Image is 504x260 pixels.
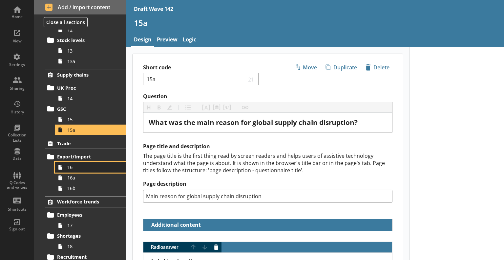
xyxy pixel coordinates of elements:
[67,127,117,133] span: 15a
[48,35,126,66] li: Stock levels1313a
[45,35,126,45] a: Stock levels
[143,152,392,174] div: The page title is the first thing read by screen readers and helps users of assistive technology ...
[149,118,387,127] div: Question
[34,0,126,66] li: StockStockpiling12Stock levels1313a
[6,38,29,44] div: View
[131,33,154,47] a: Design
[143,64,268,71] label: Short code
[67,27,117,33] span: 12
[45,69,126,80] a: Supply chains
[45,4,115,11] span: Add / import content
[57,212,114,218] span: Employees
[55,24,126,35] a: 12
[6,226,29,232] div: Sign out
[180,33,199,47] a: Logic
[292,62,320,73] button: Move
[143,180,392,187] label: Page description
[34,69,126,135] li: Supply chainsUK Proc14GSC1515a
[146,219,202,231] button: Additional content
[67,116,117,123] span: 15
[57,106,114,112] span: GSC
[57,254,114,260] span: Recruitment
[363,62,392,73] button: Delete
[67,222,117,228] span: 17
[67,95,117,102] span: 14
[6,207,29,212] div: Shortcuts
[55,93,126,104] a: 14
[143,93,392,100] label: Question
[363,62,392,73] span: Delete
[55,114,126,125] a: 15
[48,152,126,194] li: Export/Import1616a16b
[45,152,126,162] a: Export/Import
[67,185,117,191] span: 16b
[6,132,29,143] div: Collection Lists
[67,243,117,249] span: 18
[57,85,114,91] span: UK Proc
[247,76,256,82] span: 21
[48,231,126,252] li: Shortages18
[45,138,126,149] a: Trade
[134,18,496,28] h1: 15a
[6,86,29,91] div: Sharing
[45,210,126,220] a: Employees
[67,58,117,64] span: 13a
[45,196,126,207] a: Workforce trends
[55,183,126,194] a: 16b
[6,109,29,115] div: History
[57,154,114,160] span: Export/Import
[44,17,88,27] button: Close all sections
[67,48,117,54] span: 13
[134,5,173,12] div: Draft Wave 142
[45,83,126,93] a: UK Proc
[6,62,29,67] div: Settings
[6,180,29,190] div: Q Codes and values
[57,37,114,43] span: Stock levels
[55,45,126,56] a: 13
[6,156,29,161] div: Data
[48,83,126,104] li: UK Proc14
[55,241,126,252] a: 18
[57,72,114,78] span: Supply chains
[48,210,126,231] li: Employees17
[34,138,126,193] li: TradeExport/Import1616a16b
[67,164,117,170] span: 16
[211,242,221,252] button: Delete answer
[57,199,114,205] span: Workforce trends
[45,104,126,114] a: GSC
[55,162,126,173] a: 16
[143,143,392,150] h2: Page title and description
[154,33,180,47] a: Preview
[323,62,360,73] button: Duplicate
[57,233,114,239] span: Shortages
[6,14,29,19] div: Home
[48,104,126,135] li: GSC1515a
[55,220,126,231] a: 17
[149,118,358,127] span: What was the main reason for global supply chain disruption?
[55,56,126,66] a: 13a
[57,140,114,147] span: Trade
[55,173,126,183] a: 16a
[45,231,126,241] a: Shortages
[143,245,188,249] span: Radio answer
[55,125,126,135] a: 15a
[67,175,117,181] span: 16a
